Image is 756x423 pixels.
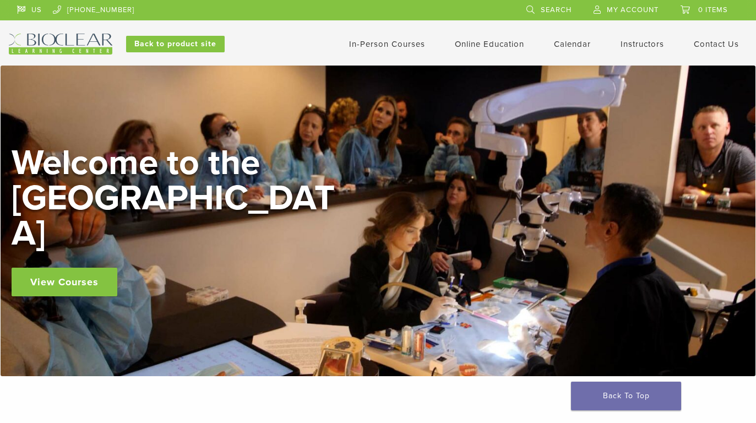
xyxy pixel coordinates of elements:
a: Back To Top [571,382,681,410]
img: Bioclear [9,34,112,55]
a: Calendar [554,39,591,49]
a: View Courses [12,268,117,296]
a: Online Education [455,39,524,49]
a: Instructors [621,39,664,49]
h2: Welcome to the [GEOGRAPHIC_DATA] [12,145,342,251]
span: 0 items [698,6,728,14]
a: Back to product site [126,36,225,52]
span: My Account [607,6,659,14]
span: Search [541,6,572,14]
a: In-Person Courses [349,39,425,49]
a: Contact Us [694,39,739,49]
